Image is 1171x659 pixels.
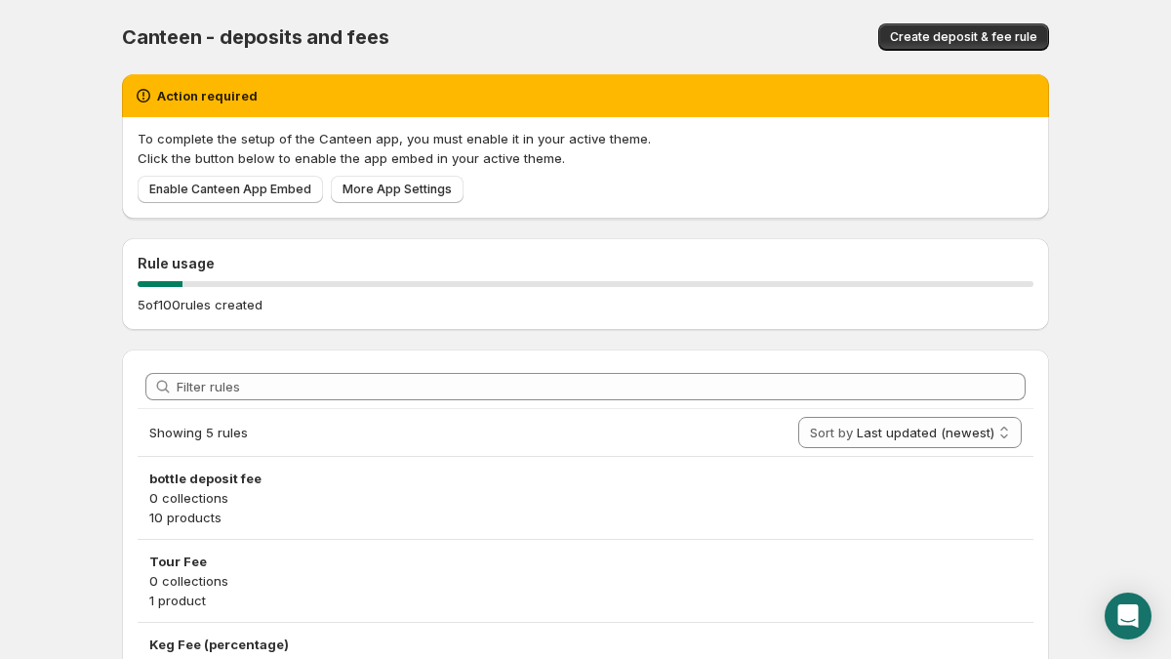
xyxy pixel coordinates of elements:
span: Canteen - deposits and fees [122,25,389,49]
div: Open Intercom Messenger [1105,593,1151,639]
h3: Keg Fee (percentage) [149,635,1022,654]
p: To complete the setup of the Canteen app, you must enable it in your active theme. [138,129,1033,148]
p: Click the button below to enable the app embed in your active theme. [138,148,1033,168]
span: Enable Canteen App Embed [149,182,311,197]
span: Showing 5 rules [149,425,248,440]
h3: bottle deposit fee [149,469,1022,488]
p: 0 collections [149,488,1022,508]
p: 1 product [149,591,1022,610]
span: Create deposit & fee rule [890,29,1037,45]
p: 10 products [149,508,1022,527]
h2: Rule usage [138,254,1033,273]
p: 0 collections [149,571,1022,591]
input: Filter rules [177,373,1026,400]
a: More App Settings [331,176,464,203]
span: More App Settings [343,182,452,197]
p: 5 of 100 rules created [138,295,262,314]
h2: Action required [157,86,258,105]
button: Create deposit & fee rule [878,23,1049,51]
h3: Tour Fee [149,552,1022,571]
a: Enable Canteen App Embed [138,176,323,203]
